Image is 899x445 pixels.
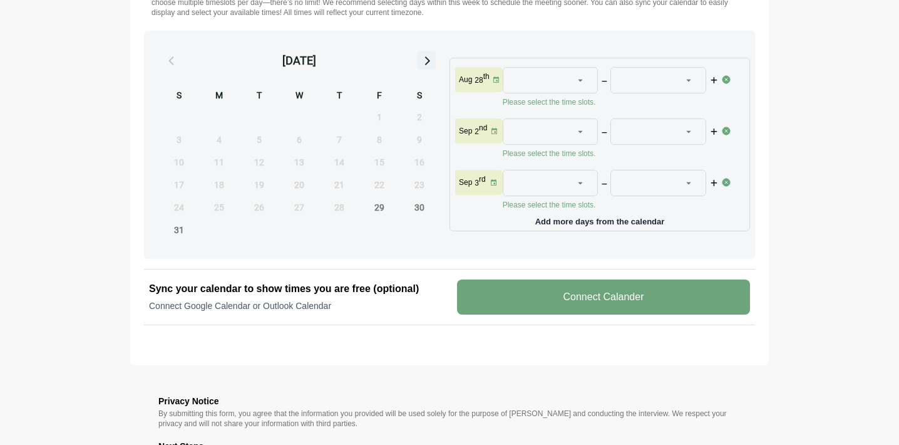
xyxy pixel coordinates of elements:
[282,52,316,70] div: [DATE]
[280,197,318,217] span: Wednesday, August 27, 2025
[149,281,442,296] h2: Sync your calendar to show times you are free (optional)
[475,127,479,136] strong: 2
[361,130,398,150] span: Friday, August 8, 2025
[321,130,358,150] span: Thursday, August 7, 2025
[160,130,198,150] span: Sunday, August 3, 2025
[240,175,278,195] span: Tuesday, August 19, 2025
[361,152,398,172] span: Friday, August 15, 2025
[158,394,741,409] h3: Privacy Notice
[361,88,398,105] div: F
[483,72,490,81] sup: th
[321,175,358,195] span: Thursday, August 21, 2025
[401,197,438,217] span: Saturday, August 30, 2025
[361,175,398,195] span: Friday, August 22, 2025
[459,75,472,85] p: Aug
[503,149,722,159] p: Please select the time slots.
[200,130,238,150] span: Monday, August 4, 2025
[240,130,278,150] span: Tuesday, August 5, 2025
[321,88,358,105] div: T
[401,107,438,127] span: Saturday, August 2, 2025
[401,175,438,195] span: Saturday, August 23, 2025
[475,76,483,85] strong: 28
[240,152,278,172] span: Tuesday, August 12, 2025
[160,152,198,172] span: Sunday, August 10, 2025
[160,220,198,240] span: Sunday, August 31, 2025
[280,88,318,105] div: W
[158,409,741,429] p: By submitting this form, you agree that the information you provided will be used solely for the ...
[280,130,318,150] span: Wednesday, August 6, 2025
[240,197,278,217] span: Tuesday, August 26, 2025
[240,88,278,105] div: T
[401,130,438,150] span: Saturday, August 9, 2025
[459,126,472,136] p: Sep
[401,88,438,105] div: S
[200,88,238,105] div: M
[401,152,438,172] span: Saturday, August 16, 2025
[479,123,487,132] sup: nd
[503,200,722,210] p: Please select the time slots.
[280,152,318,172] span: Wednesday, August 13, 2025
[160,88,198,105] div: S
[200,197,238,217] span: Monday, August 25, 2025
[160,175,198,195] span: Sunday, August 17, 2025
[503,97,722,107] p: Please select the time slots.
[459,177,472,187] p: Sep
[361,197,398,217] span: Friday, August 29, 2025
[321,197,358,217] span: Thursday, August 28, 2025
[149,300,442,312] p: Connect Google Calendar or Outlook Calendar
[200,152,238,172] span: Monday, August 11, 2025
[455,212,744,226] p: Add more days from the calendar
[280,175,318,195] span: Wednesday, August 20, 2025
[457,280,750,315] v-button: Connect Calander
[200,175,238,195] span: Monday, August 18, 2025
[321,152,358,172] span: Thursday, August 14, 2025
[160,197,198,217] span: Sunday, August 24, 2025
[361,107,398,127] span: Friday, August 1, 2025
[479,175,486,184] sup: rd
[475,179,479,187] strong: 3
